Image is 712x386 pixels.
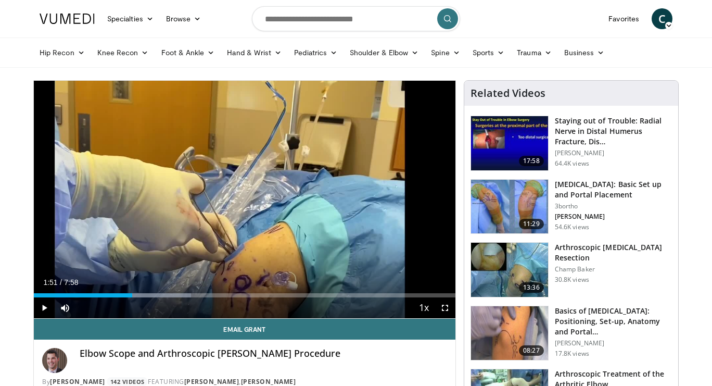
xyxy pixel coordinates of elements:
a: Sports [466,42,511,63]
a: Spine [425,42,466,63]
a: Hand & Wrist [221,42,288,63]
a: [PERSON_NAME] [50,377,105,386]
a: 11:29 [MEDICAL_DATA]: Basic Set up and Portal Placement 3bortho [PERSON_NAME] 54.6K views [471,179,672,234]
button: Playback Rate [414,297,435,318]
span: / [60,278,62,287]
a: 17:58 Staying out of Trouble: Radial Nerve in Distal Humerus Fracture, Dis… [PERSON_NAME] 64.4K v... [471,116,672,171]
h3: Arthroscopic [MEDICAL_DATA] Resection [555,242,672,263]
h4: Related Videos [471,87,545,99]
a: 13:36 Arthroscopic [MEDICAL_DATA] Resection Champ Baker 30.8K views [471,242,672,297]
a: Knee Recon [91,42,155,63]
h3: Basics of [MEDICAL_DATA]: Positioning, Set-up, Anatomy and Portal… [555,306,672,337]
button: Play [34,297,55,318]
a: Foot & Ankle [155,42,221,63]
p: 64.4K views [555,159,589,168]
img: b6cb6368-1f97-4822-9cbd-ab23a8265dd2.150x105_q85_crop-smart_upscale.jpg [471,306,548,360]
img: Avatar [42,348,67,373]
p: 30.8K views [555,276,589,284]
a: Pediatrics [288,42,344,63]
h4: Elbow Scope and Arthroscopic [PERSON_NAME] Procedure [80,348,447,359]
a: Browse [160,8,208,29]
div: Progress Bar [34,293,455,297]
p: 3bortho [555,202,672,210]
h3: Staying out of Trouble: Radial Nerve in Distal Humerus Fracture, Dis… [555,116,672,147]
h3: [MEDICAL_DATA]: Basic Set up and Portal Placement [555,179,672,200]
a: [PERSON_NAME] [184,377,239,386]
a: 08:27 Basics of [MEDICAL_DATA]: Positioning, Set-up, Anatomy and Portal… [PERSON_NAME] 17.8K views [471,306,672,361]
input: Search topics, interventions [252,6,460,31]
p: [PERSON_NAME] [555,213,672,221]
button: Mute [55,297,75,318]
a: Shoulder & Elbow [344,42,425,63]
img: VuMedi Logo [40,14,95,24]
a: Business [558,42,611,63]
span: 11:29 [519,219,544,229]
a: Email Grant [34,319,455,340]
video-js: Video Player [34,81,455,319]
p: [PERSON_NAME] [555,149,672,157]
p: [PERSON_NAME] [555,339,672,347]
p: 17.8K views [555,350,589,358]
a: 142 Videos [107,377,148,386]
span: 1:51 [43,278,57,287]
span: 08:27 [519,345,544,356]
p: Champ Baker [555,265,672,273]
span: 13:36 [519,282,544,293]
img: 1004753_3.png.150x105_q85_crop-smart_upscale.jpg [471,243,548,297]
span: 7:58 [64,278,78,287]
a: Favorites [602,8,645,29]
a: C [652,8,672,29]
a: Hip Recon [33,42,91,63]
button: Fullscreen [435,297,455,318]
img: abboud_3.png.150x105_q85_crop-smart_upscale.jpg [471,180,548,234]
span: 17:58 [519,156,544,166]
a: [PERSON_NAME] [241,377,296,386]
a: Trauma [511,42,558,63]
a: Specialties [101,8,160,29]
p: 54.6K views [555,223,589,231]
img: Q2xRg7exoPLTwO8X4xMDoxOjB1O8AjAz_1.150x105_q85_crop-smart_upscale.jpg [471,116,548,170]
